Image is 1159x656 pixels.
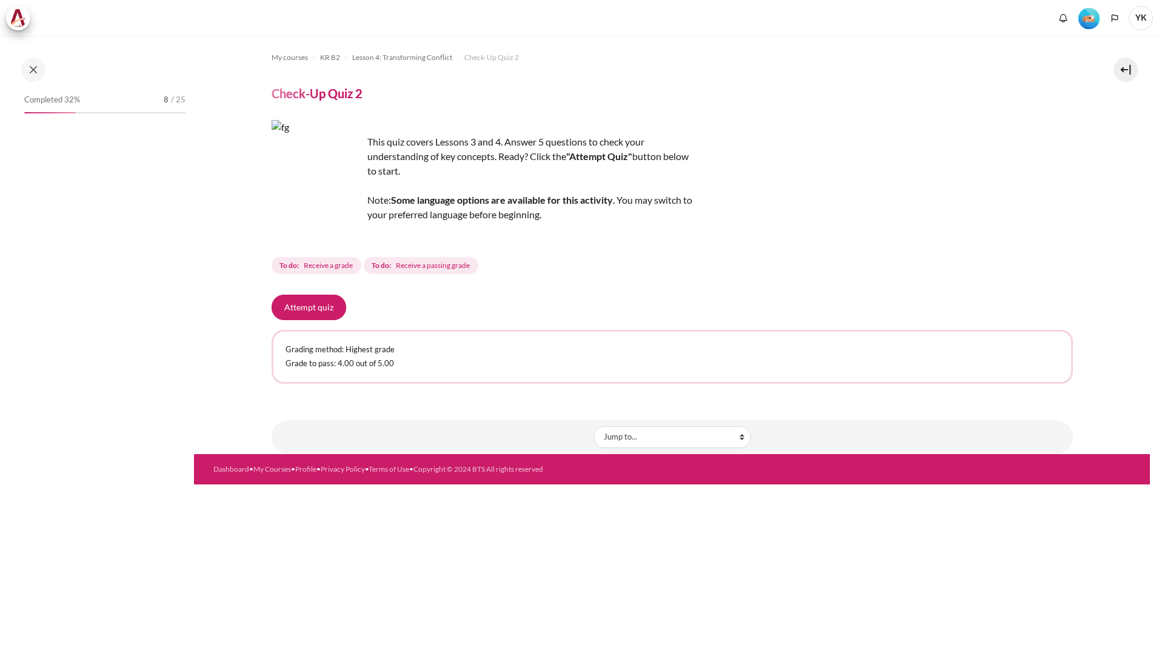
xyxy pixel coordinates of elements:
h4: Check-Up Quiz 2 [272,85,362,101]
span: Receive a passing grade [396,260,470,271]
a: Level #2 [1074,7,1104,29]
a: Copyright © 2024 BTS All rights reserved [413,464,543,474]
a: Terms of Use [369,464,409,474]
div: This quiz covers Lessons 3 and 4. Answer 5 questions to check your understanding of key concepts.... [272,120,696,236]
span: Check-Up Quiz 2 [464,52,519,63]
div: Show notification window with no new notifications [1054,9,1072,27]
img: fg [272,120,362,211]
button: Languages [1106,9,1124,27]
span: / 25 [171,94,185,106]
a: Privacy Policy [321,464,365,474]
a: Dashboard [213,464,249,474]
span: YK [1129,6,1153,30]
p: Grade to pass: 4.00 out of 5.00 [286,358,1059,370]
span: Completed 32% [24,94,80,106]
div: • • • • • [213,464,724,475]
span: 8 [164,94,169,106]
a: KR B2 [320,50,340,65]
a: Profile [295,464,316,474]
section: Content [194,36,1150,454]
strong: To do: [372,260,391,271]
span: Lesson 4: Transforming Conflict [352,52,452,63]
a: My courses [272,50,308,65]
a: Lesson 4: Transforming Conflict [352,50,452,65]
div: 32% [24,112,76,113]
span: My courses [272,52,308,63]
a: My Courses [253,464,291,474]
a: Check-Up Quiz 2 [464,50,519,65]
strong: "Attempt Quiz" [566,150,632,162]
div: Level #2 [1078,7,1100,29]
button: Attempt quiz [272,295,346,320]
span: KR B2 [320,52,340,63]
p: Grading method: Highest grade [286,344,1059,356]
a: User menu [1129,6,1153,30]
img: Level #2 [1078,8,1100,29]
strong: Some language options are available for this activity [391,194,613,206]
strong: To do: [279,260,299,271]
div: Completion requirements for Check-Up Quiz 2 [272,255,481,276]
nav: Navigation bar [272,48,1073,67]
span: Receive a grade [304,260,353,271]
img: Architeck [10,9,27,27]
a: Architeck Architeck [6,6,36,30]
